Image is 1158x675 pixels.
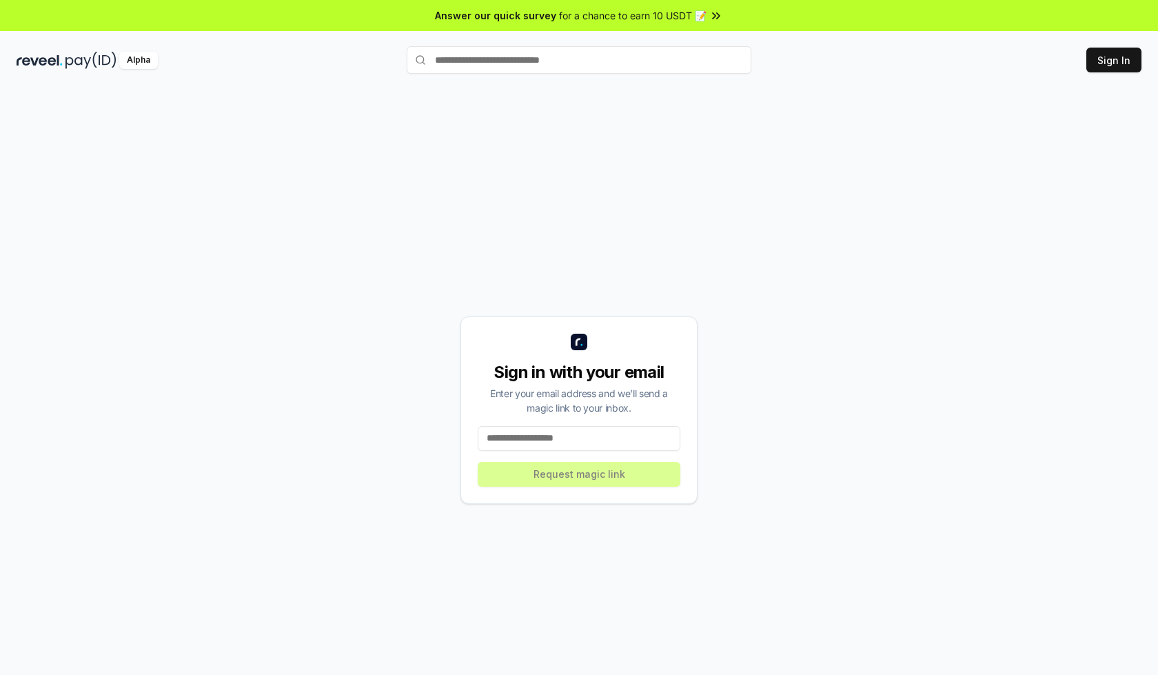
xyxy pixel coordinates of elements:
[17,52,63,69] img: reveel_dark
[571,334,587,350] img: logo_small
[478,361,680,383] div: Sign in with your email
[119,52,158,69] div: Alpha
[435,8,556,23] span: Answer our quick survey
[1086,48,1141,72] button: Sign In
[559,8,707,23] span: for a chance to earn 10 USDT 📝
[65,52,116,69] img: pay_id
[478,386,680,415] div: Enter your email address and we’ll send a magic link to your inbox.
